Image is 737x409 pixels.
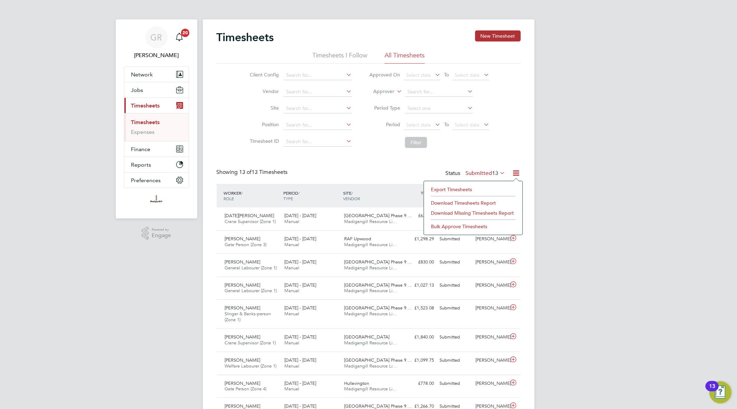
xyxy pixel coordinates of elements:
[248,72,279,78] label: Client Config
[131,119,160,126] a: Timesheets
[222,187,282,205] div: WORKER
[284,71,352,80] input: Search for...
[344,386,397,392] span: Madigangill Resource Li…
[225,236,261,242] span: [PERSON_NAME]
[437,233,473,245] div: Submitted
[225,213,274,219] span: [DATE][PERSON_NAME]
[401,257,437,268] div: £830.00
[406,122,431,128] span: Select date
[124,157,189,172] button: Reports
[401,233,437,245] div: £1,298.29
[131,87,143,93] span: Jobs
[473,355,509,366] div: [PERSON_NAME]
[344,380,369,386] span: Hullavington
[124,67,189,82] button: Network
[124,173,189,188] button: Preferences
[284,242,299,248] span: Manual
[282,187,341,205] div: PERIOD
[225,340,276,346] span: Crane Supervisor (Zone 1)
[152,227,171,233] span: Powered by
[124,195,189,206] a: Go to home page
[344,305,412,311] span: [GEOGRAPHIC_DATA] Phase 9.…
[344,403,412,409] span: [GEOGRAPHIC_DATA] Phase 9.…
[124,82,189,97] button: Jobs
[217,169,289,176] div: Showing
[284,120,352,130] input: Search for...
[225,357,261,363] span: [PERSON_NAME]
[341,187,401,205] div: SITE
[131,102,160,109] span: Timesheets
[446,169,507,178] div: Status
[473,280,509,291] div: [PERSON_NAME]
[312,51,367,64] li: Timesheets I Follow
[284,219,299,224] span: Manual
[284,87,352,97] input: Search for...
[442,70,451,79] span: To
[284,213,316,219] span: [DATE] - [DATE]
[124,26,189,59] a: GR[PERSON_NAME]
[455,122,480,128] span: Select date
[131,129,155,135] a: Expenses
[284,282,316,288] span: [DATE] - [DATE]
[131,71,153,78] span: Network
[344,236,371,242] span: RAF Upwood
[344,363,397,369] span: Madigangill Resource Li…
[344,340,397,346] span: Madigangill Resource Li…
[455,72,480,78] span: Select date
[116,19,197,219] nav: Main navigation
[369,121,400,128] label: Period
[401,355,437,366] div: £1,099.75
[284,334,316,340] span: [DATE] - [DATE]
[225,311,271,323] span: Slinger & Banks-person (Zone 1)
[466,170,505,177] label: Submitted
[225,403,261,409] span: [PERSON_NAME]
[344,357,412,363] span: [GEOGRAPHIC_DATA] Phase 9.…
[344,334,389,340] span: [GEOGRAPHIC_DATA]
[475,30,521,41] button: New Timesheet
[344,282,412,288] span: [GEOGRAPHIC_DATA] Phase 9.…
[225,386,267,392] span: Gate Person (Zone 4)
[284,363,299,369] span: Manual
[224,196,234,201] span: ROLE
[369,105,400,111] label: Period Type
[124,98,189,113] button: Timesheets
[142,227,171,240] a: Powered byEngage
[248,88,279,94] label: Vendor
[225,380,261,386] span: [PERSON_NAME]
[149,195,164,206] img: madigangill-logo-retina.png
[401,332,437,343] div: £1,840.00
[131,177,161,184] span: Preferences
[248,138,279,144] label: Timesheet ID
[401,303,437,314] div: £1,523.08
[131,161,151,168] span: Reports
[124,113,189,141] div: Timesheets
[344,213,412,219] span: [GEOGRAPHIC_DATA] Phase 9.…
[284,236,316,242] span: [DATE] - [DATE]
[344,288,397,294] span: Madigangill Resource Li…
[369,72,400,78] label: Approved On
[284,259,316,265] span: [DATE] - [DATE]
[709,381,731,403] button: Open Resource Center, 13 new notifications
[284,137,352,147] input: Search for...
[242,190,243,196] span: /
[284,340,299,346] span: Manual
[427,198,519,208] li: Download Timesheets Report
[492,170,499,177] span: 13
[284,104,352,113] input: Search for...
[344,242,397,248] span: Madigangill Resource Li…
[284,386,299,392] span: Manual
[284,357,316,363] span: [DATE] - [DATE]
[225,305,261,311] span: [PERSON_NAME]
[421,190,434,196] span: TOTAL
[473,233,509,245] div: [PERSON_NAME]
[124,51,189,59] span: Goncalo Rodrigues
[437,378,473,389] div: Submitted
[473,257,509,268] div: [PERSON_NAME]
[284,311,299,317] span: Manual
[437,332,473,343] div: Submitted
[442,120,451,129] span: To
[405,104,473,113] input: Select one
[284,403,316,409] span: [DATE] - [DATE]
[248,121,279,128] label: Position
[152,233,171,239] span: Engage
